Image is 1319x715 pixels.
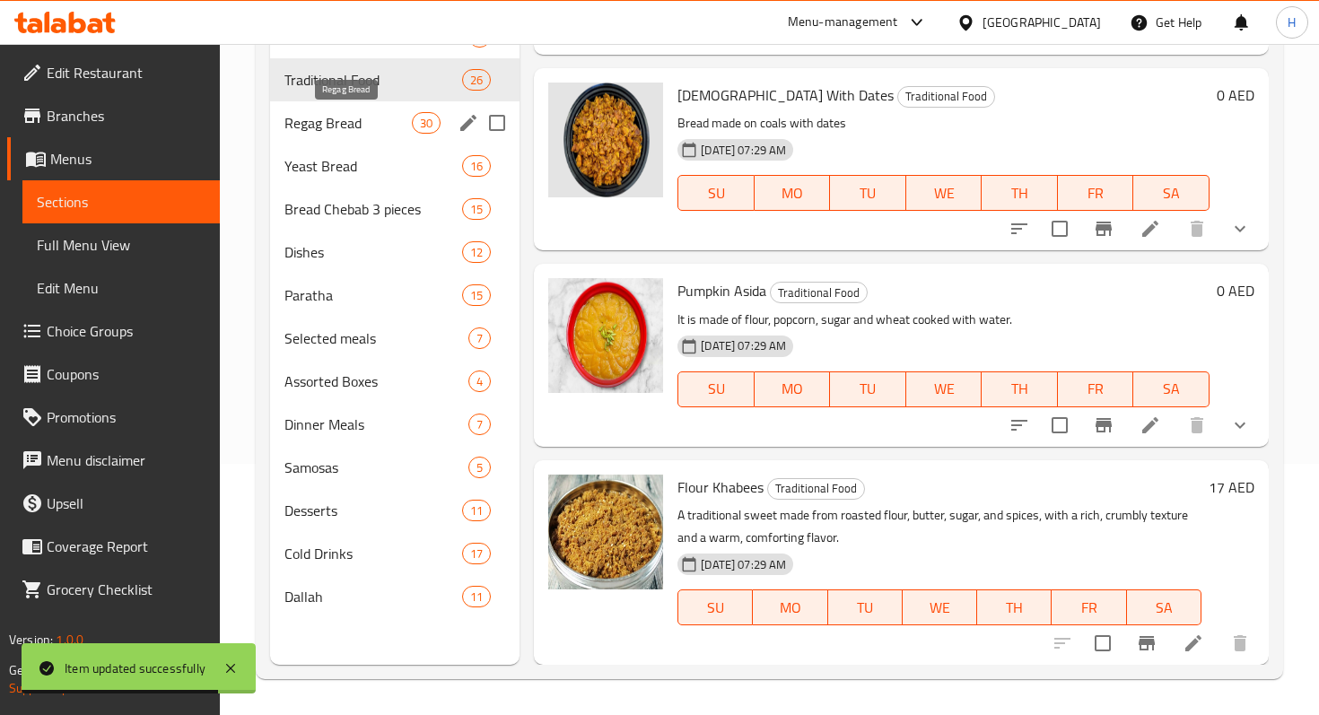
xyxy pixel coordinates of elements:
span: MO [760,595,820,621]
span: Upsell [47,493,205,514]
div: Paratha [284,284,462,306]
span: H [1288,13,1296,32]
h6: 17 AED [1209,475,1254,500]
span: 15 [463,201,490,218]
span: WE [910,595,970,621]
span: Traditional Food [284,69,462,91]
button: sort-choices [998,404,1041,447]
span: WE [913,376,975,402]
span: Desserts [284,500,462,521]
button: MO [755,371,831,407]
button: delete [1175,207,1219,250]
span: [DATE] 07:29 AM [694,556,793,573]
button: FR [1058,175,1134,211]
button: SA [1133,371,1210,407]
span: SU [686,180,747,206]
nav: Menu sections [270,8,520,625]
span: Dinner Meals [284,414,468,435]
button: MO [755,175,831,211]
button: delete [1175,404,1219,447]
span: MO [762,180,824,206]
span: TU [835,595,895,621]
button: SU [677,175,754,211]
div: items [468,371,491,392]
span: 5 [469,459,490,476]
button: FR [1052,589,1126,625]
div: Dishes12 [270,231,520,274]
a: Grocery Checklist [7,568,220,611]
button: TU [830,371,906,407]
h6: 0 AED [1217,83,1254,108]
span: FR [1059,595,1119,621]
span: SA [1140,376,1202,402]
div: items [462,155,491,177]
span: Dishes [284,241,462,263]
div: Selected meals [284,327,468,349]
span: Traditional Food [771,283,867,303]
div: items [462,586,491,607]
div: Yeast Bread16 [270,144,520,187]
span: 11 [463,502,490,519]
div: items [412,112,441,134]
button: WE [906,175,983,211]
span: SU [686,376,747,402]
div: Selected meals7 [270,317,520,360]
span: TH [984,595,1044,621]
div: Cold Drinks17 [270,532,520,575]
div: Cold Drinks [284,543,462,564]
a: Coupons [7,353,220,396]
span: MO [762,376,824,402]
span: 17 [463,545,490,562]
span: TU [837,376,899,402]
span: Assorted Boxes [284,371,468,392]
button: SA [1127,589,1201,625]
span: SA [1140,180,1202,206]
button: Branch-specific-item [1082,404,1125,447]
span: Select to update [1084,624,1122,662]
a: Choice Groups [7,310,220,353]
span: FR [1065,376,1127,402]
span: Branches [47,105,205,126]
span: 7 [469,416,490,433]
img: Pumpkin Asida [548,278,663,393]
span: 30 [413,115,440,132]
a: Full Menu View [22,223,220,266]
p: Bread made on coals with dates [677,112,1210,135]
span: Coupons [47,363,205,385]
span: Regag Bread [284,112,412,134]
span: Menu disclaimer [47,449,205,471]
span: Samosas [284,457,468,478]
div: items [468,414,491,435]
div: Menu-management [788,12,898,33]
p: A traditional sweet made from roasted flour, butter, sugar, and spices, with a rich, crumbly text... [677,504,1201,549]
div: items [468,457,491,478]
span: Pumpkin Asida [677,277,766,304]
div: items [462,284,491,306]
button: SA [1133,175,1210,211]
button: SU [677,589,753,625]
button: MO [753,589,827,625]
span: Dallah [284,586,462,607]
a: Edit Restaurant [7,51,220,94]
span: 12 [463,244,490,261]
div: Traditional Food [767,478,865,500]
div: Assorted Boxes4 [270,360,520,403]
div: items [462,500,491,521]
span: WE [913,180,975,206]
button: FR [1058,371,1134,407]
span: 11 [463,589,490,606]
div: Dallah11 [270,575,520,618]
div: Dinner Meals7 [270,403,520,446]
a: Sections [22,180,220,223]
button: WE [906,371,983,407]
p: It is made of flour, popcorn, sugar and wheat cooked with water. [677,309,1210,331]
span: Flour Khabees [677,474,764,501]
button: delete [1219,622,1262,665]
button: Branch-specific-item [1125,622,1168,665]
button: SU [677,371,754,407]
